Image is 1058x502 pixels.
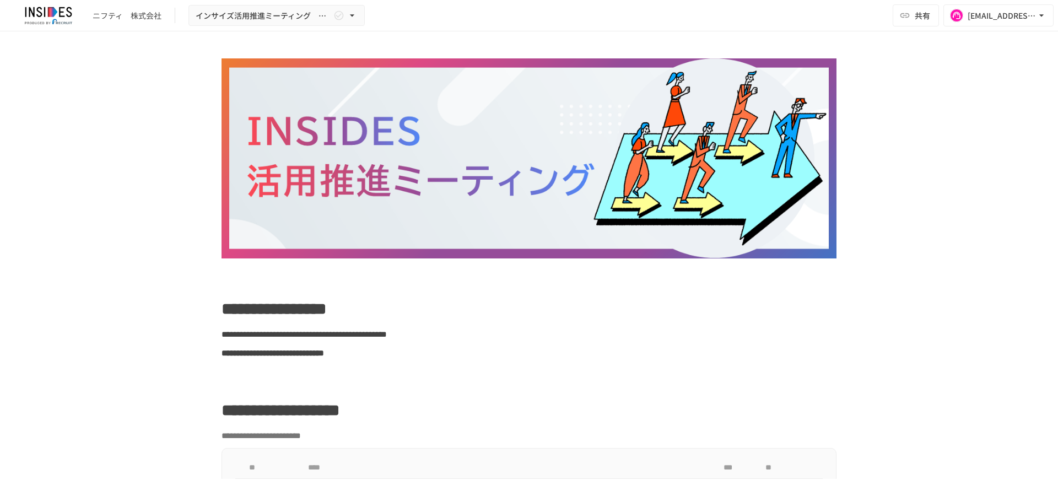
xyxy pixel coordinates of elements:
div: ニフティ 株式会社 [93,10,161,21]
span: インサイズ活用推進ミーティング ～４回目～ [196,9,331,23]
button: 共有 [893,4,939,26]
button: [EMAIL_ADDRESS][DOMAIN_NAME] [943,4,1054,26]
span: 共有 [915,9,930,21]
div: [EMAIL_ADDRESS][DOMAIN_NAME] [968,9,1036,23]
img: O5DqIo9zSHPn2EzYg8ZhOL68XrMhaihYNmSUcJ1XRkK [222,58,836,258]
img: JmGSPSkPjKwBq77AtHmwC7bJguQHJlCRQfAXtnx4WuV [13,7,84,24]
button: インサイズ活用推進ミーティング ～４回目～ [188,5,365,26]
